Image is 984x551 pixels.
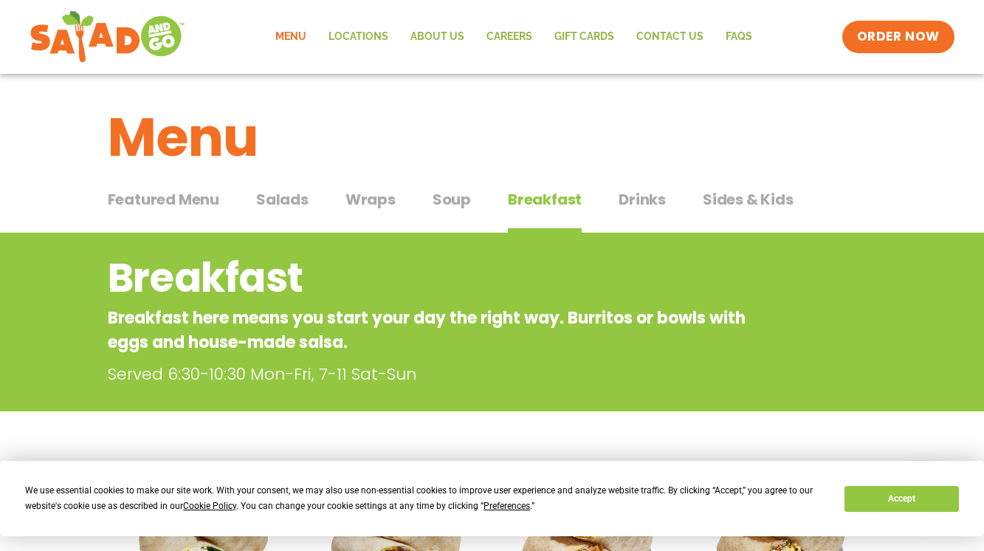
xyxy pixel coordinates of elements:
[183,501,236,511] span: Cookie Policy
[30,7,185,66] img: new-SAG-logo-768×292
[857,28,940,46] span: ORDER NOW
[108,97,877,177] h1: Menu
[543,20,625,54] a: GIFT CARDS
[484,501,530,511] span: Preferences
[842,21,954,53] a: ORDER NOW
[703,188,794,211] span: Sides & Kids
[433,188,471,211] span: Soup
[317,20,399,54] a: Locations
[715,20,763,54] a: FAQs
[619,188,666,211] span: Drinks
[345,188,396,211] span: Wraps
[25,483,827,514] div: We use essential cookies to make our site work. With your consent, we may also use non-essential ...
[625,20,715,54] a: Contact Us
[108,306,758,355] p: Breakfast here means you start your day the right way. Burritos or bowls with eggs and house-made...
[108,362,765,386] p: Served 6:30-10:30 Mon-Fri, 7-11 Sat-Sun
[256,188,309,211] span: Salads
[844,486,958,512] button: Accept
[108,183,877,233] div: Tabbed content
[108,188,219,211] span: Featured Menu
[399,20,475,54] a: About Us
[108,248,758,308] h2: Breakfast
[475,20,543,54] a: Careers
[264,20,317,54] a: Menu
[508,188,582,211] span: Breakfast
[264,20,763,54] nav: Menu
